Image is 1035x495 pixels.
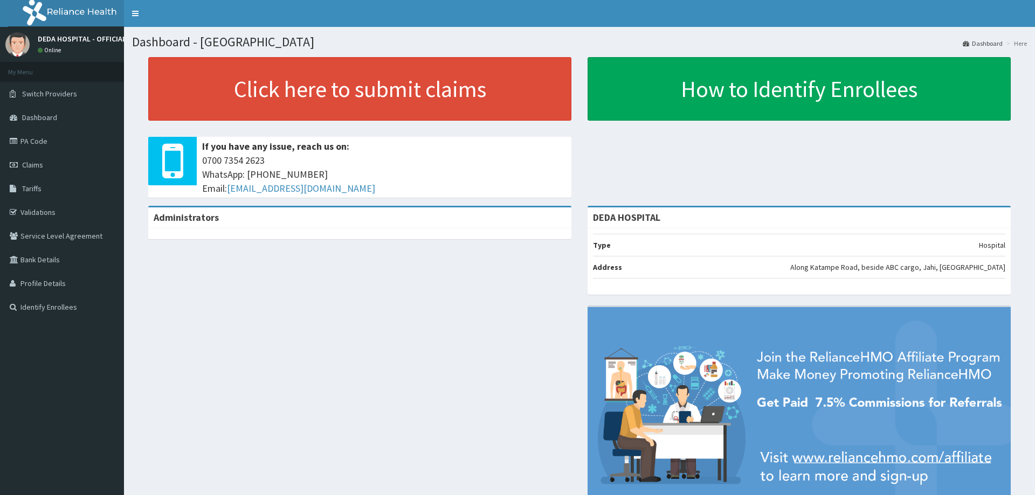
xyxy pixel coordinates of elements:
[154,211,219,224] b: Administrators
[227,182,375,194] a: [EMAIL_ADDRESS][DOMAIN_NAME]
[22,184,42,193] span: Tariffs
[963,39,1003,48] a: Dashboard
[593,262,622,272] b: Address
[22,160,43,170] span: Claims
[202,154,566,195] span: 0700 7354 2623 WhatsApp: [PHONE_NUMBER] Email:
[38,35,126,43] p: DEDA HOSPITAL - OFFICIAL
[202,140,349,152] b: If you have any issue, reach us on:
[132,35,1027,49] h1: Dashboard - [GEOGRAPHIC_DATA]
[22,89,77,99] span: Switch Providers
[148,57,571,121] a: Click here to submit claims
[593,240,611,250] b: Type
[979,240,1005,250] p: Hospital
[5,32,30,57] img: User Image
[588,57,1011,121] a: How to Identify Enrollees
[22,113,57,122] span: Dashboard
[1004,39,1027,48] li: Here
[790,262,1005,273] p: Along Katampe Road, beside ABC cargo, Jahi, [GEOGRAPHIC_DATA]
[593,211,660,224] strong: DEDA HOSPITAL
[38,46,64,54] a: Online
